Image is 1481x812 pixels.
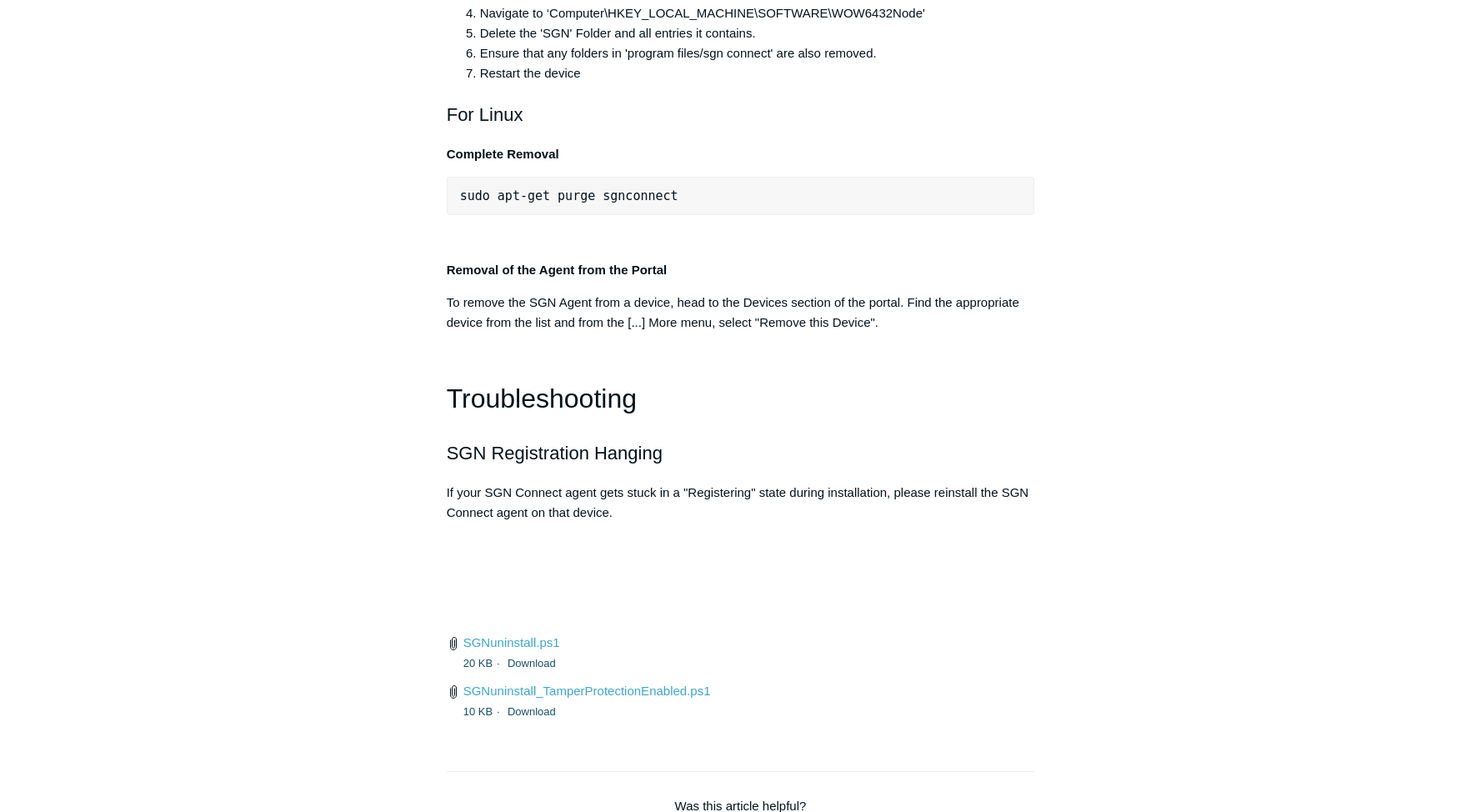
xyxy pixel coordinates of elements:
[480,63,1035,83] li: Restart the device
[447,378,1035,420] h1: Troubleshooting
[447,263,667,277] strong: Removal of the Agent from the Portal
[447,100,1035,129] h2: For Linux
[447,485,1029,519] span: If your SGN Connect agent gets stuck in a "Registering" state during installation, please reinsta...
[447,439,1035,468] h2: SGN Registration Hanging
[447,177,1035,215] pre: sudo apt-get purge sgnconnect
[463,705,504,718] span: 10 KB
[463,657,504,669] span: 20 KB
[447,295,1019,329] span: To remove the SGN Agent from a device, head to the Devices section of the portal. Find the approp...
[480,3,1035,23] li: Navigate to ‘Computer\HKEY_LOCAL_MACHINE\SOFTWARE\WOW6432Node'
[480,23,1035,43] li: Delete the 'SGN' Folder and all entries it contains.
[508,657,556,669] a: Download
[463,684,711,698] a: SGNuninstall_TamperProtectionEnabled.ps1
[508,705,556,718] a: Download
[447,147,559,161] strong: Complete Removal
[463,635,560,649] a: SGNuninstall.ps1
[480,43,1035,63] li: Ensure that any folders in 'program files/sgn connect' are also removed.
